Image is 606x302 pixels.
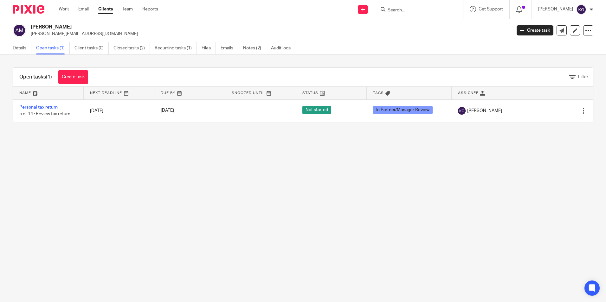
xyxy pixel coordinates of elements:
[13,42,31,54] a: Details
[271,42,295,54] a: Audit logs
[78,6,89,12] a: Email
[243,42,266,54] a: Notes (2)
[387,8,444,13] input: Search
[19,105,58,110] a: Personal tax return
[58,70,88,84] a: Create task
[113,42,150,54] a: Closed tasks (2)
[578,75,588,79] span: Filter
[31,31,507,37] p: [PERSON_NAME][EMAIL_ADDRESS][DOMAIN_NAME]
[31,24,412,30] h2: [PERSON_NAME]
[458,107,466,115] img: svg%3E
[373,91,384,95] span: Tags
[84,99,154,122] td: [DATE]
[517,25,553,35] a: Create task
[74,42,109,54] a: Client tasks (0)
[202,42,216,54] a: Files
[19,112,70,116] span: 5 of 14 · Review tax return
[538,6,573,12] p: [PERSON_NAME]
[302,106,331,114] span: Not started
[19,74,52,80] h1: Open tasks
[373,106,433,114] span: In Partner/Manager Review
[36,42,70,54] a: Open tasks (1)
[161,109,174,113] span: [DATE]
[98,6,113,12] a: Clients
[13,5,44,14] img: Pixie
[13,24,26,37] img: svg%3E
[142,6,158,12] a: Reports
[46,74,52,79] span: (1)
[467,108,502,114] span: [PERSON_NAME]
[232,91,265,95] span: Snoozed Until
[59,6,69,12] a: Work
[302,91,318,95] span: Status
[122,6,133,12] a: Team
[479,7,503,11] span: Get Support
[221,42,238,54] a: Emails
[155,42,197,54] a: Recurring tasks (1)
[576,4,586,15] img: svg%3E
